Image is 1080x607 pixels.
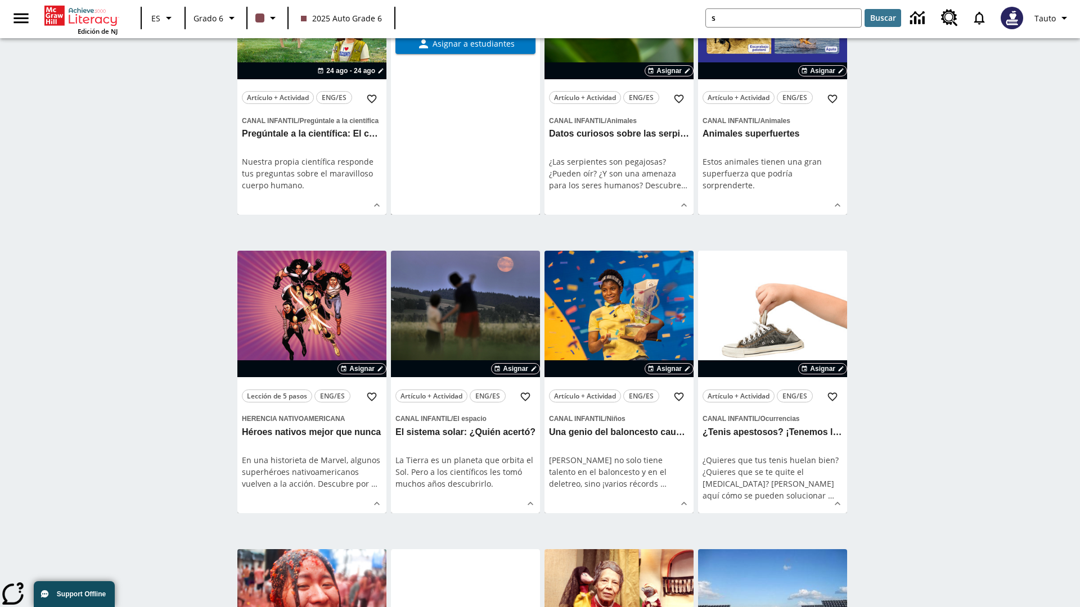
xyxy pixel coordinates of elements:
span: ENG/ES [782,390,807,402]
img: Avatar [1001,7,1023,29]
h3: ¿Tenis apestosos? ¡Tenemos la solución! [703,427,843,438]
span: Canal Infantil [703,117,758,125]
span: ES [151,12,160,24]
button: ENG/ES [470,389,506,402]
span: e [677,180,681,191]
button: Asignar Elegir fechas [645,363,694,374]
span: ENG/ES [629,390,654,402]
span: Asignar [656,66,682,76]
button: Buscar [865,9,901,27]
button: Añadir a mis Favoritas [822,89,843,109]
span: Canal Infantil [549,415,605,423]
span: / [298,117,299,125]
span: Tema: Canal Infantil/El espacio [395,412,535,424]
span: El espacio [453,415,486,423]
button: ENG/ES [623,389,659,402]
button: Añadir a mis Favoritas [515,387,535,407]
span: ENG/ES [782,92,807,103]
span: 24 ago - 24 ago [326,66,375,76]
span: Tema: Herencia nativoamericana/null [242,412,382,424]
button: Artículo + Actividad [549,389,621,402]
button: Artículo + Actividad [242,91,314,104]
span: Artículo + Actividad [708,390,769,402]
button: Asignar Elegir fechas [645,65,694,76]
span: Asignar a estudiantes [430,38,515,49]
span: Animales [606,117,636,125]
span: Canal Infantil [703,415,758,423]
span: Artículo + Actividad [247,92,309,103]
span: Artículo + Actividad [708,92,769,103]
button: Añadir a mis Favoritas [362,89,382,109]
div: La Tierra es un planeta que orbita el Sol. Pero a los científicos les tomó muchos años descubrirlo. [395,454,535,490]
div: lesson details [698,251,847,513]
button: Grado: Grado 6, Elige un grado [189,8,243,28]
div: ¿Las serpientes son pegajosas? ¿Pueden oír? ¿Y son una amenaza para los seres humanos? Descubr [549,156,689,191]
span: ENG/ES [629,92,654,103]
button: Añadir a mis Favoritas [362,387,382,407]
h3: Animales superfuertes [703,128,843,140]
div: Nuestra propia científica responde tus preguntas sobre el maravilloso cuerpo humano. [242,156,382,191]
span: Tema: Canal Infantil/Niños [549,412,689,424]
span: Tema: Canal Infantil/Animales [549,114,689,126]
span: Niños [606,415,625,423]
a: Portada [44,4,118,27]
span: ENG/ES [322,92,346,103]
span: Support Offline [57,590,106,598]
button: ENG/ES [777,389,813,402]
span: Asignar [349,364,375,374]
button: 24 ago - 24 ago Elegir fechas [315,66,386,76]
span: / [451,415,453,423]
span: Artículo + Actividad [554,92,616,103]
span: Tauto [1034,12,1056,24]
span: 2025 Auto Grade 6 [301,12,382,24]
span: / [758,117,760,125]
button: Lección de 5 pasos [242,389,312,402]
input: Buscar campo [706,9,861,27]
div: Estos animales tienen una gran superfuerza que podría sorprenderte. [703,156,843,191]
span: … [371,478,377,489]
span: Asignar [810,66,835,76]
button: Abrir el menú lateral [4,2,38,35]
div: lesson details [237,251,386,513]
h3: El sistema solar: ¿Quién acertó? [395,427,535,438]
span: Tema: Canal Infantil/Pregúntale a la científica [242,114,382,126]
span: / [605,117,606,125]
button: ENG/ES [777,91,813,104]
button: ENG/ES [316,91,352,104]
button: Añadir a mis Favoritas [822,387,843,407]
span: Ocurrencias [760,415,799,423]
button: Asignar a estudiantes [395,34,535,54]
span: Herencia nativoamericana [242,415,345,423]
button: Añadir a mis Favoritas [669,89,689,109]
button: Artículo + Actividad [395,389,467,402]
button: Ver más [829,495,846,512]
div: En una historieta de Marvel, algunos superhéroes nativoamericanos vuelven a la acción. Descubre por [242,454,382,490]
button: El color de la clase es café oscuro. Cambiar el color de la clase. [251,8,284,28]
span: Asignar [503,364,528,374]
button: Ver más [829,197,846,214]
button: Perfil/Configuración [1030,8,1075,28]
button: Asignar Elegir fechas [798,65,847,76]
span: / [758,415,760,423]
button: Lenguaje: ES, Selecciona un idioma [145,8,181,28]
div: ¿Quieres que tus tenis huelan bien? ¿Quieres que se te quite el [MEDICAL_DATA]? [PERSON_NAME] aqu... [703,454,843,501]
button: ENG/ES [314,389,350,402]
span: Animales [760,117,790,125]
button: Añadir a mis Favoritas [669,387,689,407]
h3: Una genio del baloncesto causa furor [549,427,689,438]
button: Asignar Elegir fechas [337,363,386,374]
span: Edición de NJ [78,27,118,35]
span: Tema: Canal Infantil/Animales [703,114,843,126]
div: [PERSON_NAME] no solo tiene talento en el baloncesto y en el deletreo, sino ¡varios récords [549,454,689,490]
button: Escoja un nuevo avatar [994,3,1030,33]
h3: Héroes nativos mejor que nunca [242,427,382,438]
h3: Pregúntale a la científica: El cuerpo humano [242,128,382,140]
span: Canal Infantil [549,117,605,125]
button: Asignar Elegir fechas [491,363,540,374]
button: Ver más [676,495,692,512]
button: Artículo + Actividad [703,389,775,402]
button: Ver más [368,197,385,214]
div: lesson details [391,251,540,513]
span: Grado 6 [193,12,223,24]
span: Lección de 5 pasos [247,390,307,402]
